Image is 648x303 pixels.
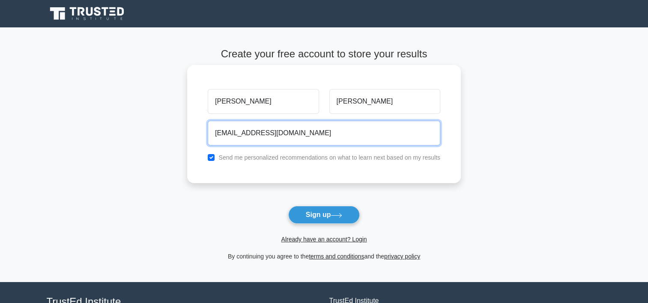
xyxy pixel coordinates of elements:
h4: Create your free account to store your results [187,48,461,60]
label: Send me personalized recommendations on what to learn next based on my results [218,154,440,161]
div: By continuing you agree to the and the [182,251,466,261]
input: First name [208,89,319,114]
button: Sign up [288,206,360,224]
a: terms and conditions [309,253,364,260]
input: Last name [329,89,440,114]
a: Already have an account? Login [281,236,367,243]
input: Email [208,121,440,146]
a: privacy policy [384,253,420,260]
